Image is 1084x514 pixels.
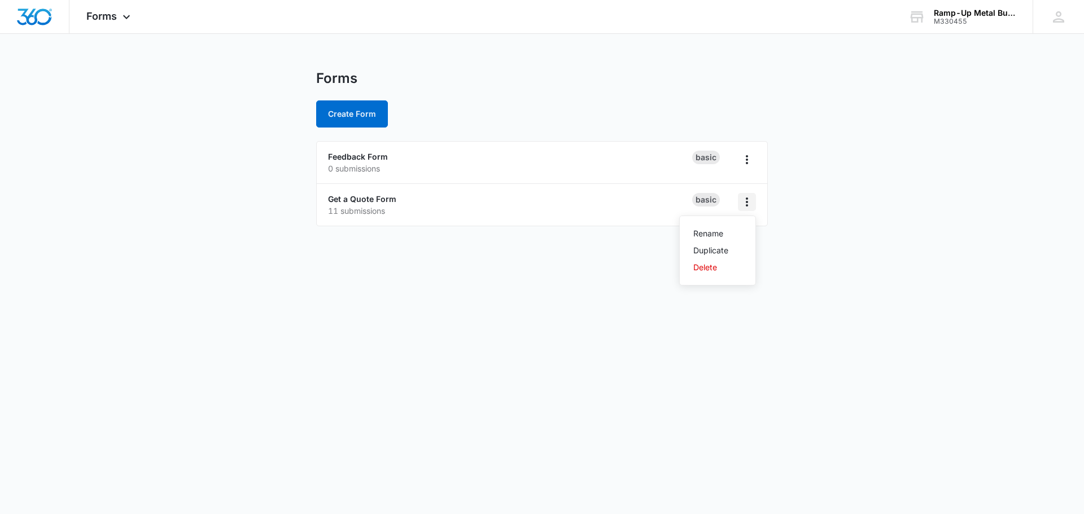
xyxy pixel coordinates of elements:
a: Feedback Form [328,152,388,161]
div: Basic [692,151,720,164]
h1: Forms [316,70,357,87]
span: Forms [86,10,117,22]
div: account id [934,17,1016,25]
div: account name [934,8,1016,17]
button: Overflow Menu [738,151,756,169]
a: Get a Quote Form [328,194,396,204]
p: 0 submissions [328,162,692,174]
p: 11 submissions [328,205,692,217]
div: Basic [692,193,720,207]
button: Create Form [316,100,388,128]
button: Overflow Menu [738,193,756,211]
